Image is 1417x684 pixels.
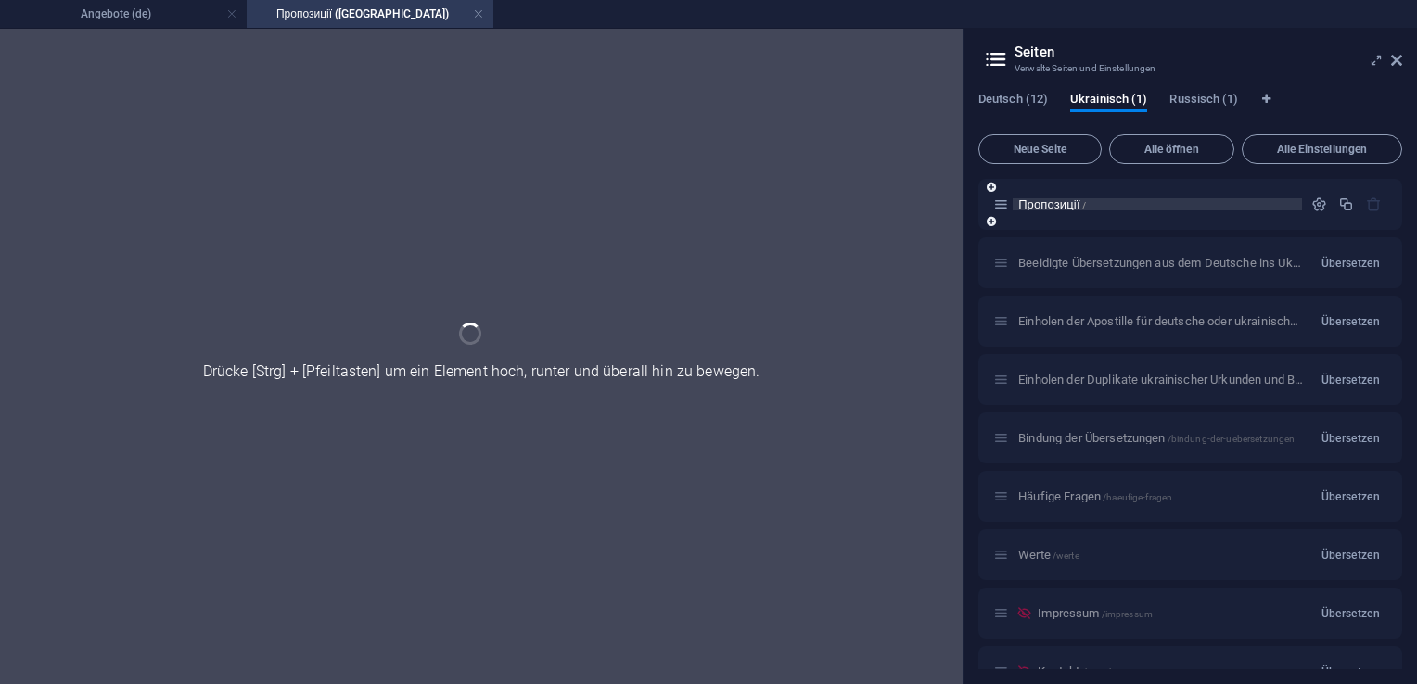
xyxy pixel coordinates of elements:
span: Übersetzen [1321,373,1380,387]
div: Die Startseite kann nicht gelöscht werden [1366,196,1382,212]
div: Einstellungen [1311,196,1327,212]
button: Alle öffnen [1109,134,1234,164]
h2: Seiten [1015,44,1402,60]
button: Übersetzen [1314,482,1387,512]
span: Übersetzen [1321,548,1380,563]
span: Ukrainisch (1) [1070,88,1147,114]
h4: Пропозиції ([GEOGRAPHIC_DATA]) [247,4,493,24]
span: Alle öffnen [1117,144,1226,155]
span: Übersetzen [1321,256,1380,271]
span: Neue Seite [987,144,1093,155]
span: Russisch (1) [1169,88,1238,114]
span: Klick, um Seite zu öffnen [1018,197,1086,211]
button: Übersetzen [1314,365,1387,395]
span: / [1082,200,1086,210]
span: Übersetzen [1321,665,1380,679]
div: Пропозиції/ [1013,198,1302,210]
span: Deutsch (12) [978,88,1048,114]
button: Alle Einstellungen [1242,134,1402,164]
span: Übersetzen [1321,606,1380,621]
span: Übersetzen [1321,489,1380,504]
button: Übersetzen [1314,599,1387,628]
h3: Verwalte Seiten und Einstellungen [1015,60,1365,77]
div: Sprachen-Tabs [978,92,1402,127]
span: Übersetzen [1321,431,1380,446]
button: Neue Seite [978,134,1102,164]
button: Übersetzen [1314,307,1387,336]
button: Übersetzen [1314,248,1387,278]
div: Duplizieren [1338,196,1354,212]
span: Übersetzen [1321,314,1380,329]
button: Übersetzen [1314,424,1387,453]
span: Alle Einstellungen [1250,144,1394,155]
button: Übersetzen [1314,540,1387,570]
